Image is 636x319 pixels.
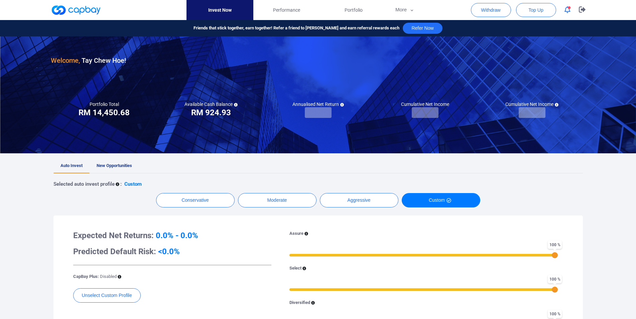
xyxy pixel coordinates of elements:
p: CapBay Plus: [73,273,117,280]
h5: Cumulative Net Income [505,101,558,107]
span: 100 % [548,241,562,249]
span: Welcome, [51,56,80,64]
button: Moderate [238,193,316,207]
h3: RM 924.93 [191,107,231,118]
p: Selected auto invest profile [53,180,115,188]
span: Friends that stick together, earn together! Refer a friend to [PERSON_NAME] and earn referral rew... [194,25,399,32]
span: Performance [273,6,300,14]
h5: Annualised Net Return [292,101,344,107]
p: : [120,180,122,188]
span: Portfolio [345,6,363,14]
span: Disabled [100,274,117,279]
span: Top Up [528,7,543,13]
h3: Expected Net Returns: [73,230,271,241]
button: Conservative [156,193,235,207]
h5: Available Cash Balance [184,101,238,107]
span: New Opportunities [97,163,132,168]
h3: RM 14,450.68 [79,107,130,118]
button: Custom [402,193,480,207]
p: Diversified [289,299,310,306]
p: Custom [124,180,142,188]
p: Assure [289,230,303,237]
span: 0.0% - 0.0% [156,231,198,240]
h5: Cumulative Net Income [401,101,449,107]
span: 100 % [548,275,562,283]
button: Aggressive [320,193,398,207]
h3: Predicted Default Risk: [73,246,271,257]
button: Refer Now [403,23,442,34]
span: 100 % [548,310,562,318]
button: Unselect Custom Profile [73,288,141,303]
button: Withdraw [471,3,511,17]
h3: Tay Chew Hoe ! [51,55,126,66]
h5: Portfolio Total [90,101,119,107]
span: <0.0% [158,247,180,256]
button: Top Up [516,3,556,17]
span: Auto Invest [60,163,83,168]
p: Select [289,265,301,272]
